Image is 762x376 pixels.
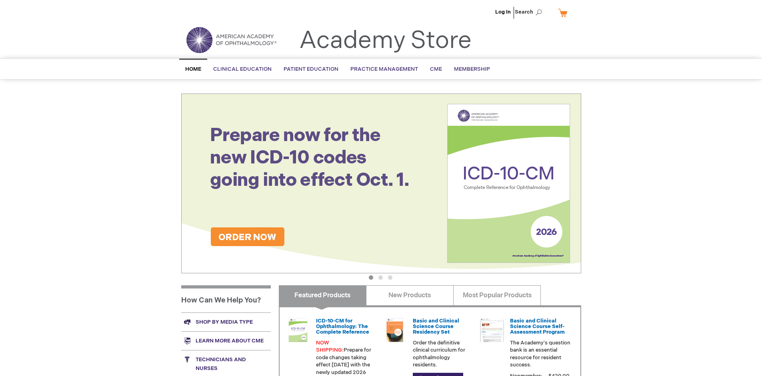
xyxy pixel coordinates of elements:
[213,66,272,72] span: Clinical Education
[181,312,271,331] a: Shop by media type
[299,26,472,55] a: Academy Store
[495,9,511,15] a: Log In
[388,275,392,280] button: 3 of 3
[430,66,442,72] span: CME
[454,66,490,72] span: Membership
[185,66,201,72] span: Home
[316,340,344,354] span: NOW SHIPPING:
[413,318,459,336] a: Basic and Clinical Science Course Residency Set
[316,318,369,336] a: ICD-10-CM for Ophthalmology: The Complete Reference
[181,285,271,312] h1: How Can We Help You?
[279,285,366,305] a: Featured Products
[515,4,545,20] span: Search
[453,285,541,305] a: Most Popular Products
[510,318,565,336] a: Basic and Clinical Science Course Self-Assessment Program
[286,318,310,342] img: 0120008u_42.png
[284,66,338,72] span: Patient Education
[510,339,571,369] p: The Academy's question bank is an essential resource for resident success.
[181,331,271,350] a: Learn more about CME
[369,275,373,280] button: 1 of 3
[378,275,383,280] button: 2 of 3
[350,66,418,72] span: Practice Management
[383,318,407,342] img: 02850963u_47.png
[413,339,474,369] p: Order the definitive clinical curriculum for ophthalmology residents.
[480,318,504,342] img: bcscself_20.jpg
[366,285,454,305] a: New Products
